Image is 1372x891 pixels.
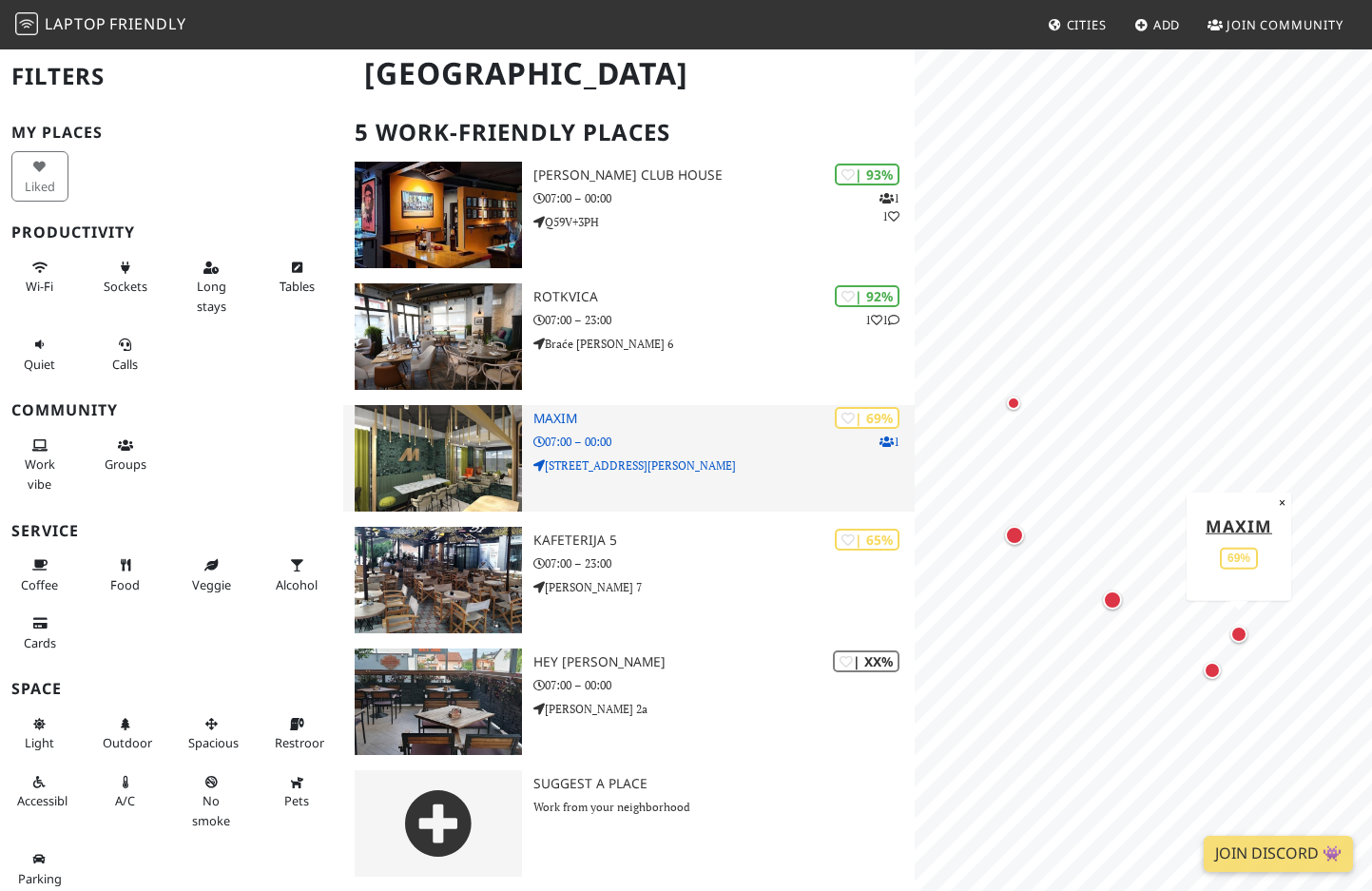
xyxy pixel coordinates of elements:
[103,734,152,751] span: Outdoor area
[879,433,899,451] p: 1
[533,533,915,549] h3: Kafeterija 5
[533,554,915,572] p: 07:00 – 23:00
[97,430,154,480] button: Groups
[355,527,522,633] img: Kafeterija 5
[1040,8,1114,42] a: Cities
[11,329,68,379] button: Quiet
[343,649,915,755] a: Hey Joe | XX% Hey [PERSON_NAME] 07:00 – 00:00 [PERSON_NAME] 2a
[835,529,899,551] div: | 65%
[343,162,915,268] a: MK ISTOK Club House | 93% 11 [PERSON_NAME] Club House 07:00 – 00:00 Q59V+3PH
[355,405,522,512] img: Maxim
[183,708,240,759] button: Spacious
[11,550,68,600] button: Coffee
[11,608,68,658] button: Cards
[533,700,915,718] p: [PERSON_NAME] 2a
[276,576,318,593] span: Alcohol
[355,104,903,162] h2: 5 Work-Friendly Places
[269,766,326,817] button: Pets
[533,798,915,816] p: Work from your neighborhood
[1273,492,1291,513] button: Close popup
[24,356,55,373] span: Quiet
[835,164,899,185] div: | 93%
[15,9,186,42] a: LaptopFriendly LaptopFriendly
[97,708,154,759] button: Outdoor
[110,576,140,593] span: Food
[833,650,899,672] div: | XX%
[275,734,331,751] span: Restroom
[269,252,326,302] button: Tables
[533,335,915,353] p: Braće [PERSON_NAME] 6
[17,792,74,809] span: Accessible
[269,708,326,759] button: Restroom
[115,792,135,809] span: Air conditioned
[183,550,240,600] button: Veggie
[192,792,230,828] span: Smoke free
[1099,587,1126,613] div: Map marker
[343,770,915,877] a: Suggest a Place Work from your neighborhood
[1001,522,1028,549] div: Map marker
[1002,392,1025,415] div: Map marker
[45,13,106,34] span: Laptop
[1220,547,1258,569] div: 69%
[835,285,899,307] div: | 92%
[1206,513,1272,536] a: Maxim
[533,411,915,427] h3: Maxim
[533,654,915,670] h3: Hey [PERSON_NAME]
[197,278,226,314] span: Long stays
[11,522,332,540] h3: Service
[188,734,239,751] span: Spacious
[21,576,58,593] span: Coffee
[26,278,53,295] span: Stable Wi-Fi
[343,405,915,512] a: Maxim | 69% 1 Maxim 07:00 – 00:00 [STREET_ADDRESS][PERSON_NAME]
[355,770,522,877] img: gray-place-d2bdb4477600e061c01bd816cc0f2ef0cfcb1ca9e3ad78868dd16fb2af073a21.png
[533,578,915,596] p: [PERSON_NAME] 7
[104,278,147,295] span: Power sockets
[11,708,68,759] button: Light
[25,455,55,492] span: People working
[15,12,38,35] img: LaptopFriendly
[533,289,915,305] h3: Rotkvica
[355,162,522,268] img: MK ISTOK Club House
[343,527,915,633] a: Kafeterija 5 | 65% Kafeterija 5 07:00 – 23:00 [PERSON_NAME] 7
[97,550,154,600] button: Food
[11,223,332,242] h3: Productivity
[533,776,915,792] h3: Suggest a Place
[11,766,68,817] button: Accessible
[280,278,315,295] span: Work-friendly tables
[1127,8,1188,42] a: Add
[1204,836,1353,872] a: Join Discord 👾
[269,550,326,600] button: Alcohol
[25,734,54,751] span: Natural light
[533,456,915,475] p: [STREET_ADDRESS][PERSON_NAME]
[183,252,240,321] button: Long stays
[349,48,911,100] h1: [GEOGRAPHIC_DATA]
[11,430,68,499] button: Work vibe
[11,252,68,302] button: Wi-Fi
[533,189,915,207] p: 07:00 – 00:00
[533,167,915,184] h3: [PERSON_NAME] Club House
[112,356,138,373] span: Video/audio calls
[105,455,146,473] span: Group tables
[11,48,332,106] h2: Filters
[11,680,332,698] h3: Space
[343,283,915,390] a: Rotkvica | 92% 11 Rotkvica 07:00 – 23:00 Braće [PERSON_NAME] 6
[865,311,899,329] p: 1 1
[11,124,332,142] h3: My Places
[1200,658,1225,683] div: Map marker
[533,676,915,694] p: 07:00 – 00:00
[1227,622,1251,647] div: Map marker
[835,407,899,429] div: | 69%
[879,189,899,225] p: 1 1
[355,649,522,755] img: Hey Joe
[24,634,56,651] span: Credit cards
[1227,16,1343,33] span: Join Community
[1153,16,1181,33] span: Add
[97,252,154,302] button: Sockets
[533,311,915,329] p: 07:00 – 23:00
[533,213,915,231] p: Q59V+3PH
[109,13,185,34] span: Friendly
[183,766,240,836] button: No smoke
[97,766,154,817] button: A/C
[97,329,154,379] button: Calls
[533,433,915,451] p: 07:00 – 00:00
